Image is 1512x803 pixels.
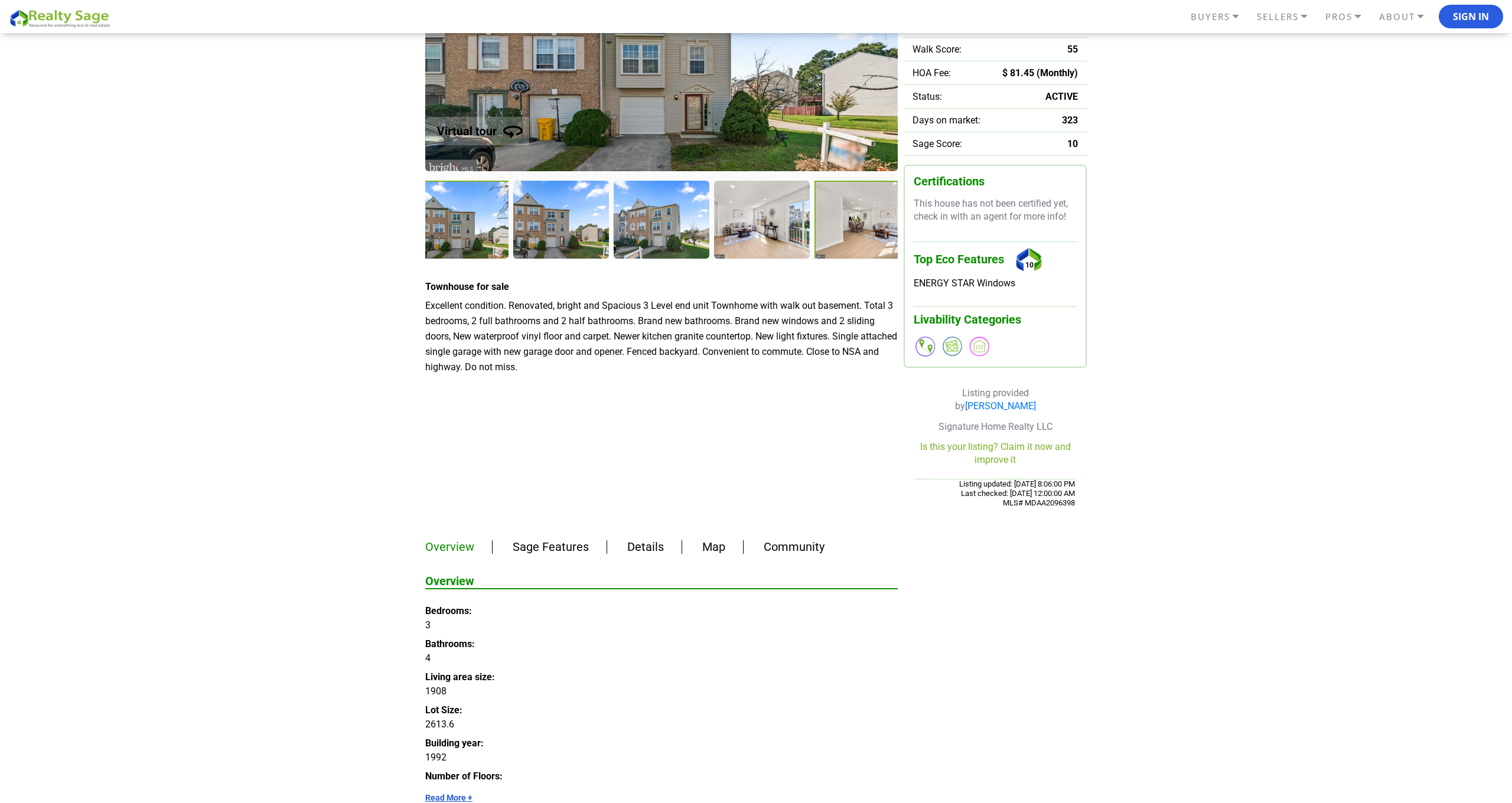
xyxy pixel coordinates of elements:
div: 10 [1013,242,1045,278]
span: Signature Home Realty LLC [939,421,1052,432]
span: Walk Score: [913,44,962,55]
a: SELLERS [1254,6,1322,27]
h3: Livability Categories [914,306,1077,327]
dd: 3 [425,618,898,632]
dd: 4 [425,651,898,665]
p: Excellent condition. Renovated, bright and Spacious 3 Level end unit Townhome with walk out basem... [425,298,898,375]
dt: Bedrooms: [425,604,898,618]
p: This house has not been certified yet, check in with an agent for more info! [914,197,1077,224]
span: 323 [1062,115,1078,126]
dt: Living area size: [425,670,898,684]
a: [PERSON_NAME] [965,400,1036,412]
dt: Bathrooms: [425,637,898,651]
a: Map [702,540,725,554]
dd: 2613.6 [425,717,898,732]
span: 10 [1067,138,1078,149]
button: Sign In [1439,5,1503,28]
a: Sage Features [513,540,589,554]
dt: Building year: [425,736,898,750]
img: REALTY SAGE [9,8,115,28]
span: Days on market: [913,115,980,126]
dt: Lot Size: [425,703,898,717]
div: ENERGY STAR Windows [914,278,1077,289]
a: Is this your listing? Claim it now and improve it [920,441,1071,465]
h2: Overview [425,574,898,589]
dd: 1908 [425,684,898,698]
h3: Top Eco Features [914,241,1077,278]
span: ACTIVE [1045,91,1078,102]
span: Status: [913,91,942,102]
h4: Townhouse for sale [425,281,898,292]
span: [DATE] 8:06:00 PM [1012,479,1075,488]
a: Community [764,540,825,554]
span: Listing provided by [955,387,1036,412]
a: Read More + [425,793,898,802]
a: PROS [1322,6,1376,27]
a: BUYERS [1188,6,1254,27]
h3: Certifications [914,175,1077,188]
a: Overview [425,540,474,554]
dd: 1992 [425,750,898,765]
span: 55 [1067,44,1078,55]
span: $ 81.45 (Monthly) [1002,67,1078,79]
span: MLS# MDAA2096398 [1003,498,1075,507]
dt: Number of Floors: [425,769,898,784]
a: Details [627,540,664,554]
span: Sage Score: [913,138,962,149]
a: ABOUT [1376,6,1439,27]
span: HOA Fee: [913,67,951,79]
span: [DATE] 12:00:00 AM [1008,489,1075,498]
div: Listing updated: Last checked: [915,479,1075,508]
